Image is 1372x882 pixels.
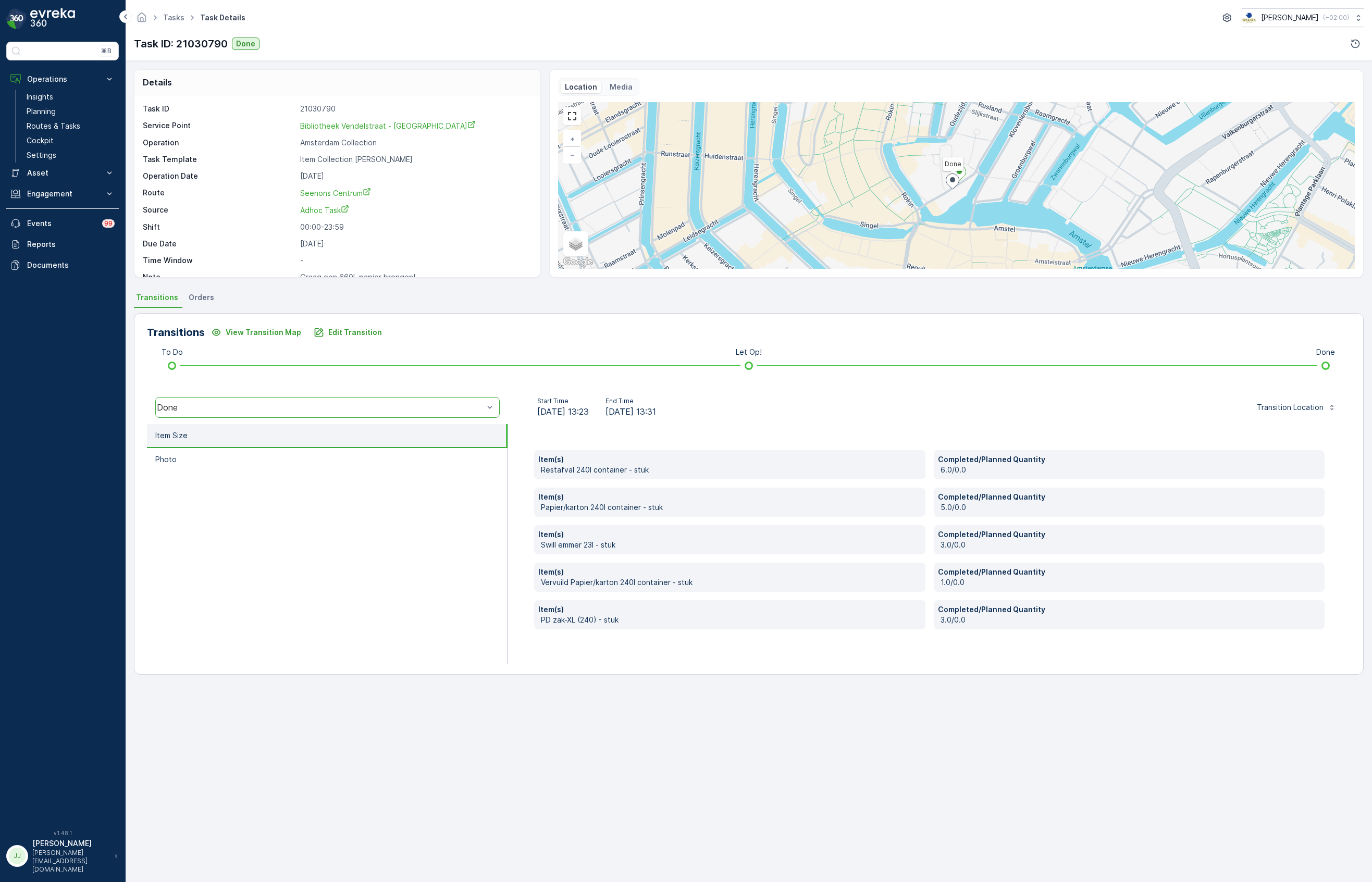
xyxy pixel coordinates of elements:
p: Insights [27,92,53,102]
a: Adhoc Task [300,205,530,216]
p: To Do [162,347,183,357]
p: Task ID: 21030790 [134,36,228,52]
p: Note [143,272,296,282]
p: Media [610,82,633,92]
a: Cockpit [22,133,119,148]
p: Completed/Planned Quantity [938,454,1321,465]
a: View Fullscreen [564,108,580,124]
span: + [570,134,575,143]
div: Done [157,403,484,412]
p: - [300,255,530,266]
p: 21030790 [300,104,530,114]
a: Bibliotheek Vendelstraat - UvA [300,120,530,131]
p: Location [565,82,597,92]
p: [PERSON_NAME] [1261,13,1319,23]
p: Time Window [143,255,296,266]
p: ( +02:00 ) [1323,14,1349,22]
p: 5.0/0.0 [941,502,1321,513]
span: [DATE] 13:31 [605,405,656,418]
p: Start Time [537,397,589,405]
p: Vervuild Papier/karton 240l container - stuk [541,577,921,588]
img: Google [561,255,595,269]
p: Operation Date [143,171,296,181]
span: v 1.48.1 [6,830,119,836]
p: Done [236,39,255,49]
p: End Time [605,397,656,405]
p: Completed/Planned Quantity [938,567,1321,577]
a: Zoom Out [564,147,580,163]
p: Documents [27,260,115,270]
p: Transition Location [1257,402,1324,413]
p: Done [1316,347,1335,357]
p: 1.0/0.0 [941,577,1321,588]
p: Item(s) [538,604,921,615]
p: 6.0/0.0 [941,465,1321,475]
p: Details [143,76,172,89]
p: Engagement [27,189,98,199]
button: Transition Location [1251,399,1342,416]
p: 99 [104,219,113,228]
a: Reports [6,234,119,255]
span: Bibliotheek Vendelstraat - [GEOGRAPHIC_DATA] [300,121,476,130]
img: logo [6,8,27,29]
a: Zoom In [564,131,580,147]
button: Engagement [6,183,119,204]
p: Shift [143,222,296,232]
p: 3.0/0.0 [941,615,1321,625]
p: View Transition Map [226,327,301,338]
a: Seenons Centrum [300,188,530,198]
p: 00:00-23:59 [300,222,530,232]
a: Layers [564,232,587,255]
a: Settings [22,148,119,163]
p: [DATE] [300,171,530,181]
span: Task Details [198,13,248,23]
p: [PERSON_NAME][EMAIL_ADDRESS][DOMAIN_NAME] [32,849,109,874]
p: Completed/Planned Quantity [938,529,1321,540]
p: Amsterdam Collection [300,138,530,148]
p: Photo [155,454,177,465]
p: Routes & Tasks [27,121,80,131]
p: Reports [27,239,115,250]
p: Item(s) [538,492,921,502]
p: Transitions [147,325,205,340]
a: Events99 [6,213,119,234]
span: [DATE] 13:23 [537,405,589,418]
p: Cockpit [27,135,54,146]
p: 3.0/0.0 [941,540,1321,550]
p: Restafval 240l container - stuk [541,465,921,475]
p: Task ID [143,104,296,114]
button: JJ[PERSON_NAME][PERSON_NAME][EMAIL_ADDRESS][DOMAIN_NAME] [6,838,119,874]
p: Source [143,205,296,216]
a: Documents [6,255,119,276]
p: Settings [27,150,56,160]
button: [PERSON_NAME](+02:00) [1242,8,1364,27]
span: Orders [189,292,214,303]
button: Operations [6,69,119,90]
p: Completed/Planned Quantity [938,604,1321,615]
p: Item Size [155,430,188,441]
p: Completed/Planned Quantity [938,492,1321,502]
a: Homepage [136,16,147,24]
p: Planning [27,106,56,117]
img: logo_dark-DEwI_e13.png [30,8,75,29]
img: basis-logo_rgb2x.png [1242,12,1257,23]
p: Edit Transition [328,327,382,338]
span: Adhoc Task [300,206,349,215]
a: Insights [22,90,119,104]
p: Let Op! [736,347,762,357]
button: Done [232,38,259,50]
button: View Transition Map [205,324,307,341]
p: [DATE] [300,239,530,249]
div: JJ [9,848,26,864]
a: Routes & Tasks [22,119,119,133]
p: Papier/karton 240l container - stuk [541,502,921,513]
p: Events [27,218,96,229]
p: Item(s) [538,529,921,540]
p: Item(s) [538,567,921,577]
button: Edit Transition [307,324,388,341]
p: Task Template [143,154,296,165]
p: Operations [27,74,98,84]
p: Item Collection [PERSON_NAME] [300,154,530,165]
span: − [570,150,575,159]
p: Graag een 660L papier brengen! [300,272,530,282]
